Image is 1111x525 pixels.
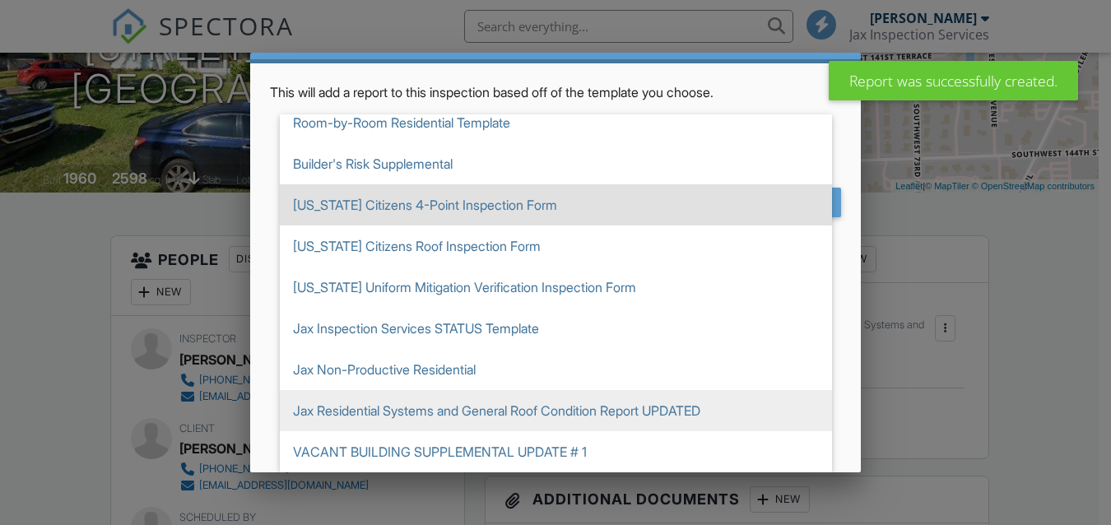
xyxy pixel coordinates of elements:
[280,308,832,349] span: Jax Inspection Services STATUS Template
[280,184,832,225] span: [US_STATE] Citizens 4-Point Inspection Form
[280,102,832,143] span: Room-by-Room Residential Template
[829,61,1078,100] div: Report was successfully created.
[280,267,832,308] span: [US_STATE] Uniform Mitigation Verification Inspection Form
[280,225,832,267] span: [US_STATE] Citizens Roof Inspection Form
[280,431,832,472] span: VACANT BUILDING SUPPLEMENTAL UPDATE # 1
[270,83,842,101] p: This will add a report to this inspection based off of the template you choose.
[280,143,832,184] span: Builder's Risk Supplemental
[280,349,832,390] span: Jax Non-Productive Residential
[280,390,832,431] span: Jax Residential Systems and General Roof Condition Report UPDATED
